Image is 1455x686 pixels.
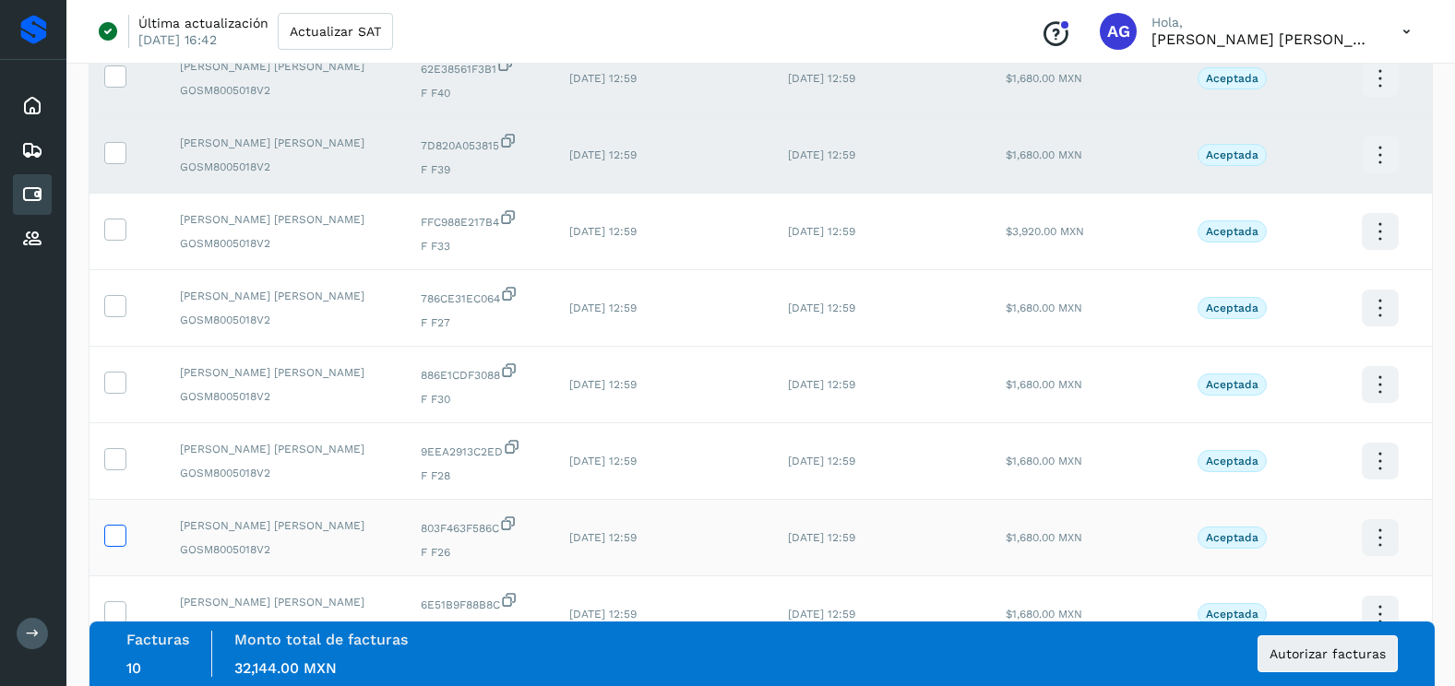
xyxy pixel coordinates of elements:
[1206,455,1258,467] p: Aceptada
[1206,608,1258,621] p: Aceptada
[421,285,540,307] span: 786CE31EC064
[13,219,52,259] div: Proveedores
[788,72,855,85] span: [DATE] 12:59
[421,85,540,101] span: F F40
[180,211,391,228] span: [PERSON_NAME] [PERSON_NAME]
[1006,608,1082,621] span: $1,680.00 MXN
[278,13,393,50] button: Actualizar SAT
[421,55,540,77] span: 62E38561F3B1
[13,174,52,215] div: Cuentas por pagar
[1006,302,1082,314] span: $1,680.00 MXN
[1006,378,1082,391] span: $1,680.00 MXN
[421,161,540,178] span: F F39
[180,135,391,151] span: [PERSON_NAME] [PERSON_NAME]
[569,72,637,85] span: [DATE] 12:59
[1258,635,1398,672] button: Autorizar facturas
[421,438,540,460] span: 9EEA2913C2ED
[788,608,855,621] span: [DATE] 12:59
[421,238,540,254] span: F F33
[421,361,540,384] span: 886E1CDF3088
[13,130,52,171] div: Embarques
[180,618,391,634] span: GOSM8005018V2
[1206,302,1258,314] p: Aceptada
[126,631,189,648] label: Facturas
[126,659,141,677] span: 10
[180,312,391,328] span: GOSM8005018V2
[421,591,540,613] span: 6E51B9F88B8C
[1206,148,1258,161] p: Aceptada
[569,302,637,314] span: [DATE] 12:59
[421,314,540,331] span: F F27
[234,659,337,677] span: 32,144.00 MXN
[180,58,391,75] span: [PERSON_NAME] [PERSON_NAME]
[569,148,637,161] span: [DATE] 12:59
[421,391,540,408] span: F F30
[1006,531,1082,544] span: $1,680.00 MXN
[1006,148,1082,161] span: $1,680.00 MXN
[180,441,391,457] span: [PERSON_NAME] [PERSON_NAME]
[788,302,855,314] span: [DATE] 12:59
[1206,378,1258,391] p: Aceptada
[180,517,391,534] span: [PERSON_NAME] [PERSON_NAME]
[180,82,391,99] span: GOSM8005018V2
[569,455,637,467] span: [DATE] 12:59
[788,378,855,391] span: [DATE] 12:59
[421,514,540,537] span: 803F463F586C
[180,364,391,381] span: [PERSON_NAME] [PERSON_NAME]
[180,159,391,175] span: GOSM8005018V2
[788,455,855,467] span: [DATE] 12:59
[569,378,637,391] span: [DATE] 12:59
[1206,225,1258,238] p: Aceptada
[234,631,408,648] label: Monto total de facturas
[138,15,268,31] p: Última actualización
[1006,455,1082,467] span: $1,680.00 MXN
[180,541,391,558] span: GOSM8005018V2
[421,208,540,231] span: FFC988E217B4
[569,608,637,621] span: [DATE] 12:59
[421,132,540,154] span: 7D820A053815
[180,388,391,405] span: GOSM8005018V2
[290,25,381,38] span: Actualizar SAT
[1206,72,1258,85] p: Aceptada
[180,235,391,252] span: GOSM8005018V2
[1270,647,1386,660] span: Autorizar facturas
[180,465,391,481] span: GOSM8005018V2
[138,31,217,48] p: [DATE] 16:42
[788,148,855,161] span: [DATE] 12:59
[1006,225,1084,238] span: $3,920.00 MXN
[569,531,637,544] span: [DATE] 12:59
[13,86,52,126] div: Inicio
[788,531,855,544] span: [DATE] 12:59
[421,544,540,561] span: F F26
[569,225,637,238] span: [DATE] 12:59
[1151,15,1373,30] p: Hola,
[421,467,540,484] span: F F28
[788,225,855,238] span: [DATE] 12:59
[1206,531,1258,544] p: Aceptada
[1006,72,1082,85] span: $1,680.00 MXN
[180,288,391,304] span: [PERSON_NAME] [PERSON_NAME]
[180,594,391,610] span: [PERSON_NAME] [PERSON_NAME]
[1151,30,1373,48] p: Abigail Gonzalez Leon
